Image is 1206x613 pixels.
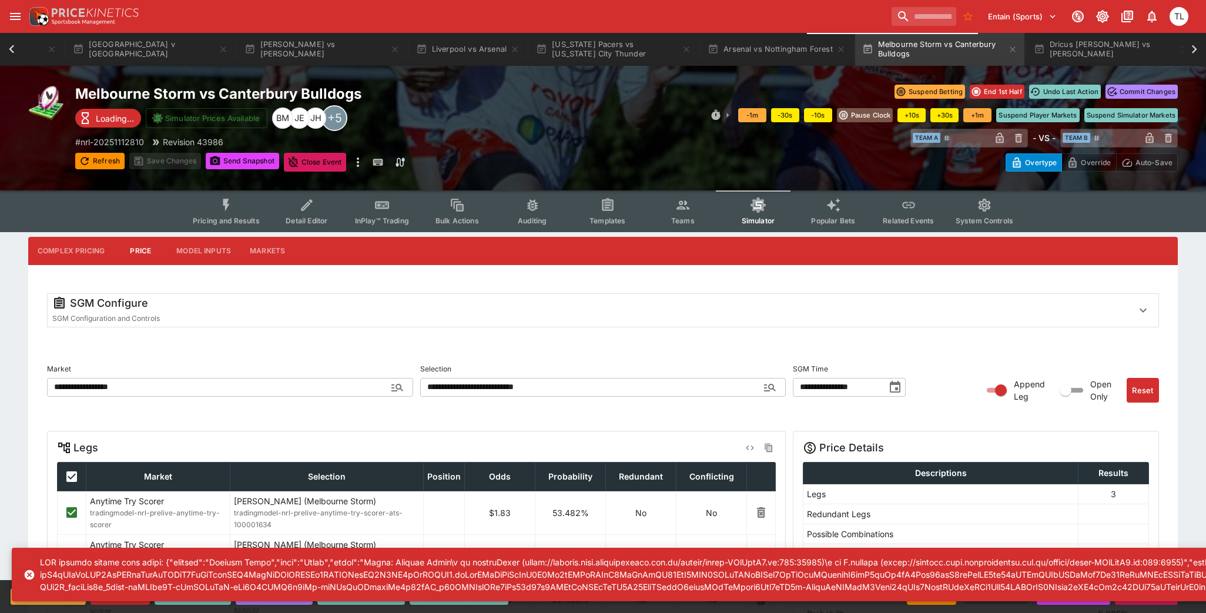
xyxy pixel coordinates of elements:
div: SGM Configure [52,296,1123,310]
div: +5 [321,105,347,131]
svg: Clock Controls [710,109,722,121]
h6: - VS - [1033,132,1056,144]
p: Loading... [96,112,134,125]
div: Event type filters [183,190,1023,232]
button: Undo Last Action [1029,85,1101,99]
span: System Controls [956,216,1013,225]
button: Auto-Save [1116,153,1178,172]
span: Detail Editor [286,216,327,225]
span: Related Events [883,216,934,225]
th: Results [1078,462,1148,484]
button: Open [759,377,780,398]
button: Simulator Prices Available [146,108,267,128]
p: Overtype [1025,156,1057,169]
button: Select Tenant [981,7,1064,26]
span: InPlay™ Trading [355,216,409,225]
button: View payload [743,441,757,455]
button: Overtype [1006,153,1062,172]
p: $1.83 [468,507,531,519]
h5: Legs [73,441,98,454]
th: Conflicting [676,462,747,491]
button: Suspend Betting [895,85,965,99]
p: 53.482% [539,507,602,519]
span: tradingmodel-nrl-prelive-anytime-try-scorer [90,507,226,531]
th: Odds [465,462,535,491]
button: Price [114,237,167,265]
button: toggle date time picker [885,377,906,398]
p: [PERSON_NAME] (Melbourne Storm) [234,538,420,551]
label: Selection [420,360,786,378]
td: Redundant Legs [803,504,1078,524]
button: No Bookmarks [959,7,977,26]
label: Market [47,360,413,378]
button: Markets [240,237,294,265]
th: Probability [535,462,606,491]
td: Legs [803,484,1078,504]
button: Dricus [PERSON_NAME] vs [PERSON_NAME] [1027,33,1196,66]
th: Market [86,462,230,491]
img: PriceKinetics [52,8,139,17]
p: Anytime Try Scorer [90,538,226,551]
button: +30s [930,108,959,122]
p: Override [1081,156,1111,169]
p: No [609,507,672,519]
button: Reset [1127,378,1159,403]
button: Close Event [284,153,347,172]
div: Jiahao Hao [305,108,326,129]
button: more [351,153,365,172]
button: [PERSON_NAME] vs [PERSON_NAME] [237,33,407,66]
button: Suspend Betting [11,588,86,605]
label: SGM Time [793,360,972,378]
button: Toggle light/dark mode [1092,6,1113,27]
p: Copy To Clipboard [75,136,144,148]
h2: Copy To Clipboard [75,85,627,103]
button: +10s [897,108,926,122]
button: Melbourne Storm vs Canterbury Bulldogs [855,33,1024,66]
th: Position [424,462,465,491]
button: Arsenal vs Nottingham Forest [701,33,853,66]
span: Teams [671,216,695,225]
button: Connected to PK [1067,6,1088,27]
button: Trent Lewis [1166,4,1192,29]
p: Anytime Try Scorer [90,495,226,507]
td: 3 [1078,484,1148,504]
div: James Edlin [289,108,310,129]
div: BJ Martin [272,108,293,129]
span: Templates [589,216,625,225]
button: Override [1061,153,1116,172]
span: Simulator [742,216,775,225]
th: Redundant [606,462,676,491]
span: Append Leg [1014,378,1051,403]
span: tradingmodel-nrl-prelive-anytime-try-scorer-ats-100001634 [234,507,420,531]
button: Open [387,377,408,398]
button: open drawer [5,6,26,27]
span: Auditing [518,216,547,225]
button: -1m [738,108,766,122]
h5: Price Details [819,441,884,454]
span: SGM Configuration and Controls [52,314,160,323]
img: PriceKinetics Logo [26,5,49,28]
p: No [680,507,743,519]
button: -30s [771,108,799,122]
button: Commit Changes [1105,85,1178,99]
div: Trent Lewis [1170,7,1188,26]
button: Suspend Simulator Markets [1084,108,1178,122]
button: Refresh [75,153,125,169]
span: Team A [913,133,940,143]
img: rugby_league.png [28,85,66,122]
button: Pause Clock [837,108,893,122]
button: Documentation [1117,6,1138,27]
td: Possible Combinations [803,524,1078,544]
input: search [892,7,956,26]
th: Selection [230,462,423,491]
th: Descriptions [803,462,1078,484]
button: End 1st Half [970,85,1024,99]
button: -10s [804,108,832,122]
button: Complex Pricing [28,237,114,265]
button: [US_STATE] Pacers vs [US_STATE] City Thunder [529,33,698,66]
span: Popular Bets [811,216,855,225]
div: Start From [1006,153,1178,172]
button: Model Inputs [167,237,240,265]
span: Open Only [1090,378,1122,403]
button: +1m [963,108,991,122]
